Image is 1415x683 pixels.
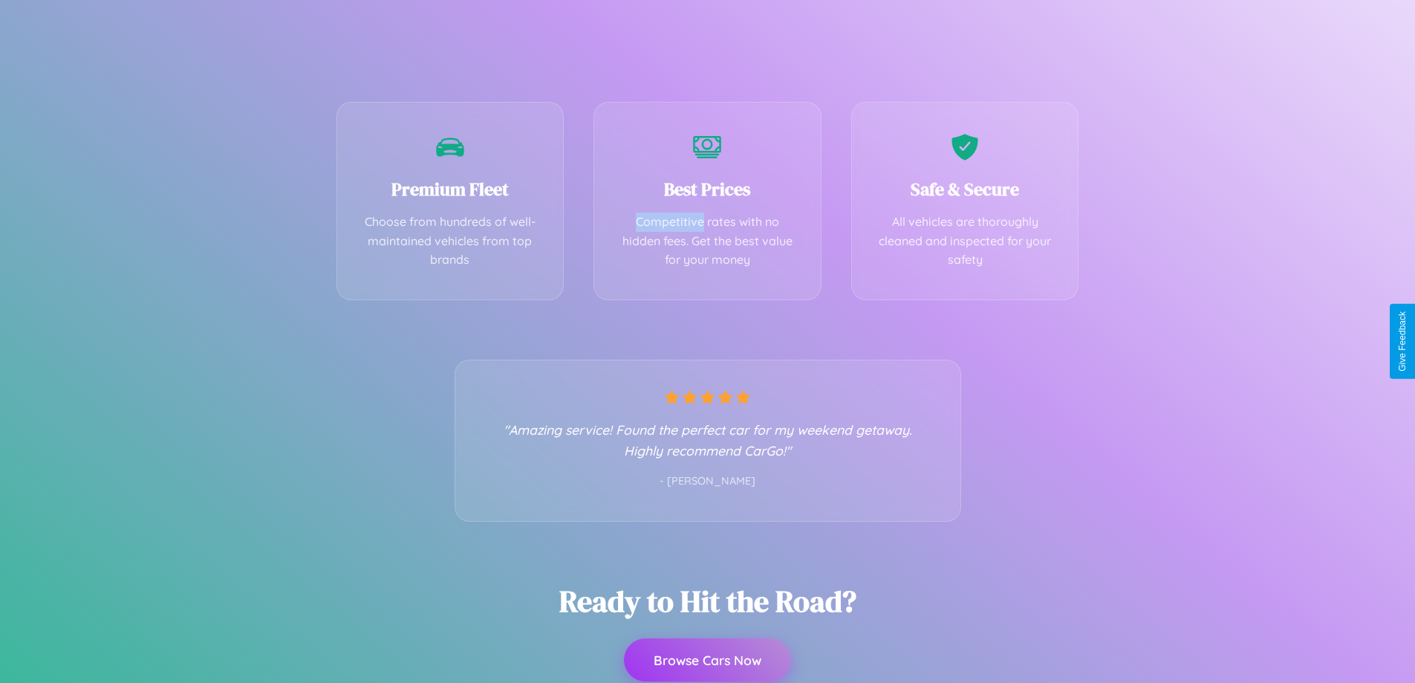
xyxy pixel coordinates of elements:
div: Give Feedback [1397,311,1408,372]
p: "Amazing service! Found the perfect car for my weekend getaway. Highly recommend CarGo!" [485,419,931,461]
p: Competitive rates with no hidden fees. Get the best value for your money [617,213,798,270]
h3: Best Prices [617,177,798,201]
p: - [PERSON_NAME] [485,472,931,491]
h2: Ready to Hit the Road? [559,581,856,621]
p: All vehicles are thoroughly cleaned and inspected for your safety [874,213,1056,270]
h3: Premium Fleet [360,177,541,201]
h3: Safe & Secure [874,177,1056,201]
button: Browse Cars Now [624,638,791,682]
p: Choose from hundreds of well-maintained vehicles from top brands [360,213,541,270]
